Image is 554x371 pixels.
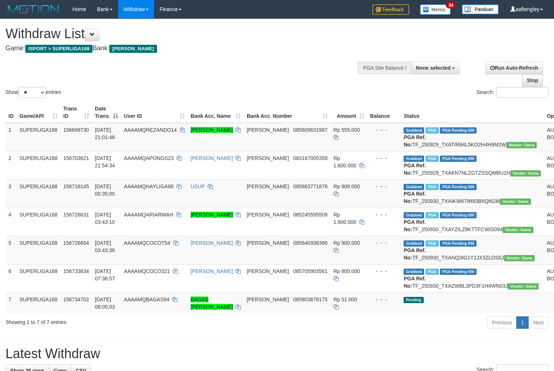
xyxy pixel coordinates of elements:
span: Copy 083167005358 to clipboard [293,155,327,161]
span: Copy 085609631987 to clipboard [293,127,327,133]
th: Bank Acc. Number: activate to sort column ascending [244,102,330,123]
span: Marked by aafchhiseyha [426,127,438,134]
span: Copy 085863771878 to clipboard [293,183,327,189]
span: [DATE] 08:05:03 [95,297,115,310]
th: Game/API: activate to sort column ascending [17,102,61,123]
th: Balance [367,102,401,123]
span: [PERSON_NAME] [247,127,289,133]
a: 1 [516,316,529,329]
a: USUP [191,183,205,189]
h1: Withdraw List [6,26,362,41]
td: TF_250930_TXAZWBL3PD3F1H4WN03J [401,264,544,292]
th: Bank Acc. Name: activate to sort column ascending [188,102,244,123]
span: [PERSON_NAME] [247,155,289,161]
td: TF_250929_TXATIR84L5KO2H4H9M2W [401,123,544,152]
span: Marked by aafchhiseyha [426,212,438,218]
td: 3 [6,179,17,208]
td: SUPERLIGA168 [17,264,61,292]
td: 1 [6,123,17,152]
span: 34 [446,2,456,8]
td: SUPERLIGA168 [17,292,61,313]
span: Grabbed [404,212,424,218]
b: PGA Ref. No: [404,163,426,176]
a: [PERSON_NAME] [191,240,233,246]
a: [PERSON_NAME] [191,127,233,133]
span: [PERSON_NAME] [247,212,289,218]
div: - - - [370,154,398,162]
a: Previous [487,316,517,329]
span: Copy 085640936366 to clipboard [293,240,327,246]
span: Vendor URL: https://trx31.1velocity.biz [506,142,537,148]
span: [DATE] 21:01:46 [95,127,115,140]
span: Marked by aafchhiseyha [426,240,438,247]
span: 156734702 [63,297,89,302]
span: PGA Pending [440,240,477,247]
b: PGA Ref. No: [404,134,426,148]
div: PGA Site Balance / [358,62,411,74]
span: Rp 555.000 [334,127,360,133]
span: Copy 085803678175 to clipboard [293,297,327,302]
b: PGA Ref. No: [404,276,426,289]
th: ID [6,102,17,123]
label: Show entries [6,87,61,98]
td: 4 [6,208,17,236]
th: User ID: activate to sort column ascending [121,102,188,123]
td: SUPERLIGA168 [17,123,61,152]
img: Feedback.jpg [372,4,409,15]
span: [DATE] 03:43:10 [95,212,115,225]
img: panduan.png [462,4,499,14]
img: MOTION_logo.png [6,4,61,15]
span: AAAAMQHAYLIGA68 [124,183,174,189]
span: 156699730 [63,127,89,133]
img: Button%20Memo.svg [420,4,451,15]
a: [PERSON_NAME] [191,268,233,274]
span: 156703621 [63,155,89,161]
th: Trans ID: activate to sort column ascending [61,102,92,123]
span: PGA Pending [440,184,477,190]
span: Rp 900.000 [334,240,360,246]
div: Showing 1 to 7 of 7 entries [6,316,225,326]
td: 2 [6,151,17,179]
td: TF_250930_TXAIKW67IM93BIIQI62M [401,179,544,208]
span: None selected [416,65,451,71]
div: - - - [370,183,398,190]
a: Next [528,316,548,329]
input: Search: [496,87,548,98]
b: PGA Ref. No: [404,247,426,261]
td: TF_250930_TXAYZILZ8KTTFCWIS094 [401,208,544,236]
span: PGA Pending [440,127,477,134]
th: Date Trans.: activate to sort column descending [92,102,121,123]
span: Marked by aafchhiseyha [426,269,438,275]
span: PGA Pending [440,269,477,275]
span: Grabbed [404,127,424,134]
span: Vendor URL: https://trx31.1velocity.biz [503,227,533,233]
span: [DATE] 00:35:00 [95,183,115,197]
span: AAAAMQCOCOT54 [124,240,170,246]
span: Rp 1.600.000 [334,212,356,225]
span: Marked by aafchhiseyha [426,156,438,162]
span: [DATE] 21:54:34 [95,155,115,168]
td: SUPERLIGA168 [17,179,61,208]
span: 156733834 [63,268,89,274]
span: Grabbed [404,240,424,247]
span: AAAAMQAPONGS23 [124,155,174,161]
td: 6 [6,264,17,292]
span: [PERSON_NAME] [109,45,157,53]
span: Rp 1.600.000 [334,155,356,168]
span: Rp 908.000 [334,183,360,189]
span: ISPORT > SUPERLIGA168 [25,45,92,53]
td: TF_250930_TXANQ3IG1Y2JX3ZLDS0J [401,236,544,264]
a: Stop [522,74,543,87]
span: Pending [404,297,423,303]
span: Rp 800.000 [334,268,360,274]
span: [DATE] 07:36:57 [95,268,115,281]
span: Grabbed [404,269,424,275]
span: AAAAMQREZANDO14 [124,127,177,133]
td: SUPERLIGA168 [17,236,61,264]
span: PGA Pending [440,212,477,218]
span: AAAAMQBAGAS94 [124,297,170,302]
span: Copy 085245595509 to clipboard [293,212,327,218]
span: AAAAMQCOCO321 [124,268,170,274]
h4: Game: Bank: [6,45,362,52]
button: None selected [411,62,460,74]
